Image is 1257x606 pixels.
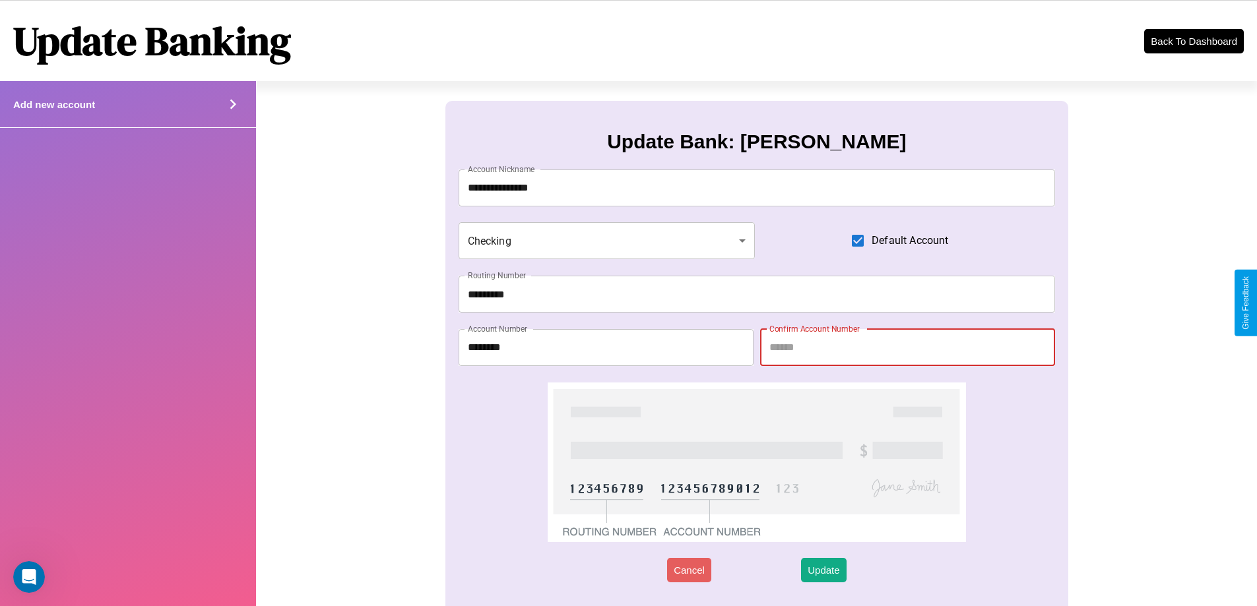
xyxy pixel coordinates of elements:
h1: Update Banking [13,14,291,68]
label: Routing Number [468,270,526,281]
button: Cancel [667,558,711,582]
div: Give Feedback [1241,276,1250,330]
h4: Add new account [13,99,95,110]
button: Update [801,558,846,582]
h3: Update Bank: [PERSON_NAME] [607,131,906,153]
iframe: Intercom live chat [13,561,45,593]
div: Checking [459,222,756,259]
span: Default Account [872,233,948,249]
label: Confirm Account Number [769,323,860,334]
button: Back To Dashboard [1144,29,1244,53]
label: Account Nickname [468,164,535,175]
img: check [548,382,965,542]
label: Account Number [468,323,527,334]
